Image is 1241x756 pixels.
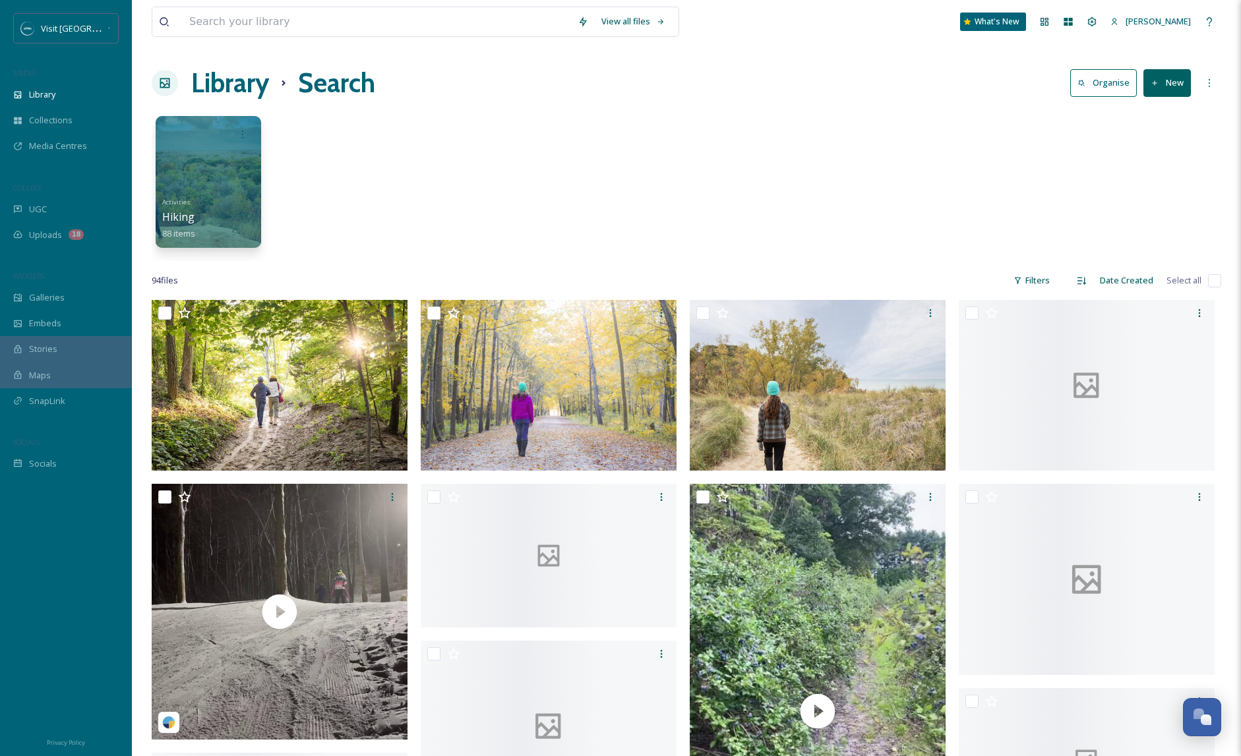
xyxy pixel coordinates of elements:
[1126,15,1191,27] span: [PERSON_NAME]
[47,738,85,747] span: Privacy Policy
[1166,274,1201,287] span: Select all
[162,210,195,224] span: Hiking
[29,229,62,241] span: Uploads
[421,300,677,471] img: fall-hiking-stevensville-004.jpg
[152,484,408,740] img: thumbnail
[1070,69,1143,96] a: Organise
[29,203,47,216] span: UGC
[47,734,85,749] a: Privacy Policy
[298,63,375,103] h1: Search
[29,343,57,355] span: Stories
[183,7,571,36] input: Search your library
[29,369,51,382] span: Maps
[1093,268,1160,293] div: Date Created
[13,271,44,281] span: WIDGETS
[191,63,269,103] a: Library
[29,291,65,304] span: Galleries
[162,194,195,239] a: ActivitiesHiking88 items
[21,22,34,35] img: SM%20Social%20Profile.png
[13,437,40,447] span: SOCIALS
[690,300,946,471] img: warren-dunes-state-park-064.jpg
[162,227,195,239] span: 88 items
[152,300,408,471] img: grand-mere-state-park-hiking-043.jpg
[152,274,178,287] span: 94 file s
[162,716,175,729] img: snapsea-logo.png
[1104,9,1197,34] a: [PERSON_NAME]
[29,457,57,470] span: Socials
[1007,268,1056,293] div: Filters
[41,22,188,34] span: Visit [GEOGRAPHIC_DATA][US_STATE]
[162,198,190,206] span: Activities
[29,395,65,407] span: SnapLink
[13,183,42,192] span: COLLECT
[29,88,55,101] span: Library
[29,317,61,330] span: Embeds
[29,114,73,127] span: Collections
[1070,69,1137,96] button: Organise
[595,9,672,34] a: View all files
[13,68,36,78] span: MEDIA
[1183,698,1221,736] button: Open Chat
[69,229,84,240] div: 18
[1143,69,1191,96] button: New
[29,140,87,152] span: Media Centres
[960,13,1026,31] a: What's New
